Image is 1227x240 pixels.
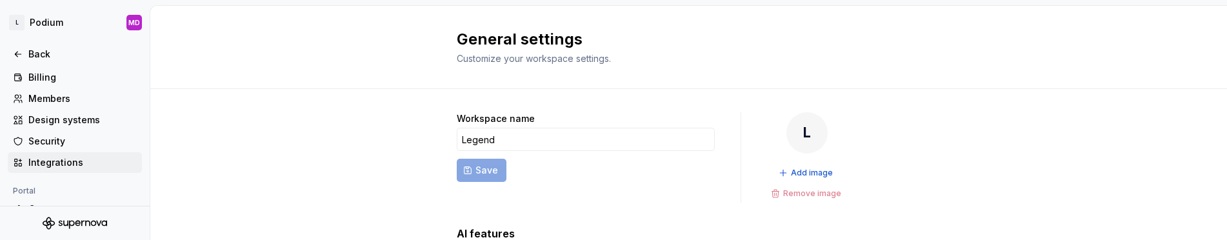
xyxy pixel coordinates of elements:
[43,217,107,230] svg: Supernova Logo
[457,112,535,125] label: Workspace name
[8,110,142,130] a: Design systems
[28,114,137,126] div: Design systems
[775,164,839,182] button: Add image
[8,183,41,199] div: Portal
[8,67,142,88] a: Billing
[28,135,137,148] div: Security
[28,92,137,105] div: Members
[786,112,828,154] div: L
[9,15,25,30] div: L
[8,131,142,152] a: Security
[30,16,63,29] div: Podium
[128,17,140,28] div: MD
[457,53,611,64] span: Customize your workspace settings.
[3,8,147,37] button: LPodiumMD
[791,168,833,178] span: Add image
[28,156,137,169] div: Integrations
[8,44,142,65] a: Back
[457,29,906,50] h2: General settings
[28,48,137,61] div: Back
[28,203,137,215] div: Content
[28,71,137,84] div: Billing
[8,88,142,109] a: Members
[8,199,142,219] a: Content
[8,152,142,173] a: Integrations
